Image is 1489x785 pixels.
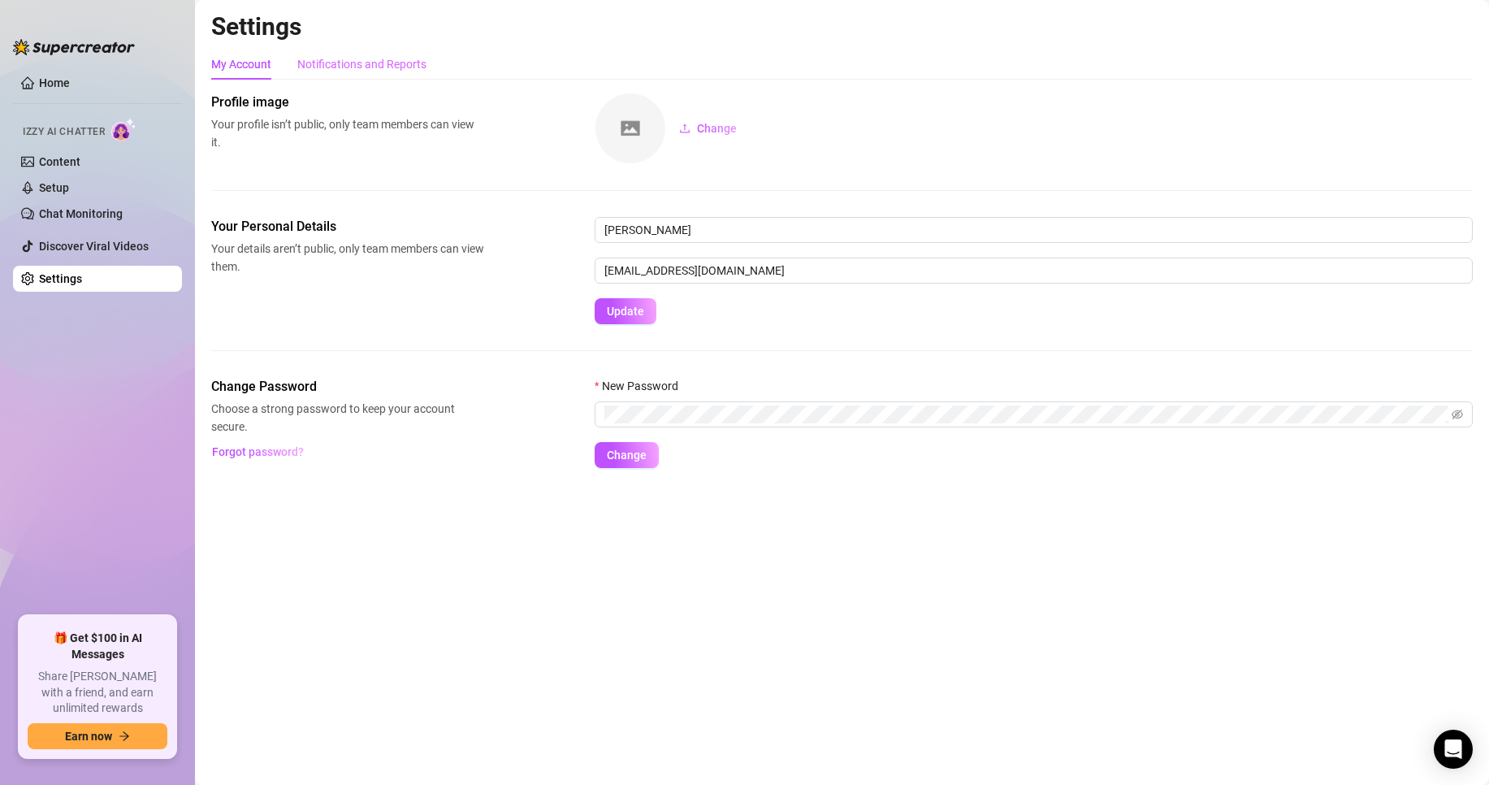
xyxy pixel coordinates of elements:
span: Change Password [211,377,484,397]
span: Change [697,122,737,135]
span: arrow-right [119,731,130,742]
button: Earn nowarrow-right [28,723,167,749]
span: Change [607,449,647,462]
img: AI Chatter [111,118,136,141]
div: Notifications and Reports [297,55,426,73]
button: Update [595,298,656,324]
a: Content [39,155,80,168]
button: Change [666,115,750,141]
div: Open Intercom Messenger [1434,730,1473,769]
a: Chat Monitoring [39,207,123,220]
span: Update [607,305,644,318]
button: Forgot password? [211,439,304,465]
span: Your details aren’t public, only team members can view them. [211,240,484,275]
a: Home [39,76,70,89]
img: square-placeholder.png [595,93,665,163]
span: Your Personal Details [211,217,484,236]
span: Choose a strong password to keep your account secure. [211,400,484,436]
input: Enter new email [595,258,1473,284]
span: Your profile isn’t public, only team members can view it. [211,115,484,151]
a: Setup [39,181,69,194]
label: New Password [595,377,689,395]
img: logo-BBDzfeDw.svg [13,39,135,55]
span: eye-invisible [1452,409,1463,420]
button: Change [595,442,659,468]
span: Earn now [65,730,112,743]
span: Share [PERSON_NAME] with a friend, and earn unlimited rewards [28,669,167,717]
span: Forgot password? [212,445,304,458]
a: Discover Viral Videos [39,240,149,253]
span: 🎁 Get $100 in AI Messages [28,631,167,662]
input: Enter name [595,217,1473,243]
span: upload [679,123,690,134]
a: Settings [39,272,82,285]
h2: Settings [211,11,1473,42]
div: My Account [211,55,271,73]
span: Profile image [211,93,484,112]
input: New Password [604,406,1448,423]
span: Izzy AI Chatter [23,124,105,140]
